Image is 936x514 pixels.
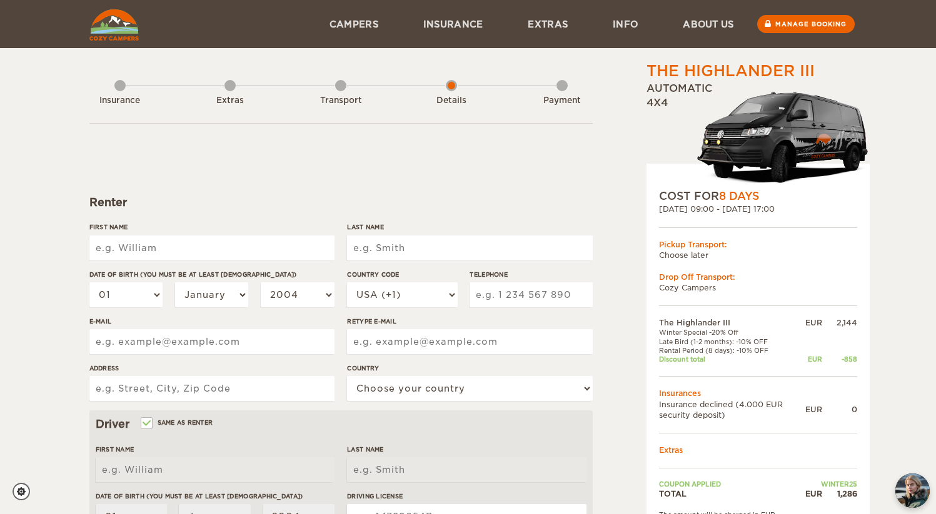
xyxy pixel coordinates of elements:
td: TOTAL [659,488,805,499]
div: Insurance [86,95,154,107]
div: Payment [528,95,596,107]
div: Renter [89,195,593,210]
td: WINTER25 [805,480,857,488]
input: e.g. Smith [347,235,592,260]
input: e.g. example@example.com [347,329,592,354]
label: Driving License [347,492,586,501]
div: Extras [196,95,264,107]
td: Insurances [659,388,857,398]
div: EUR [805,355,822,363]
a: Cookie settings [13,483,38,500]
label: Address [89,363,335,373]
div: Drop Off Transport: [659,272,857,282]
td: Late Bird (1-2 months): -10% OFF [659,337,805,346]
label: Last Name [347,222,592,232]
td: The Highlander III [659,317,805,328]
label: E-mail [89,317,335,326]
label: Date of birth (You must be at least [DEMOGRAPHIC_DATA]) [89,270,335,279]
div: The Highlander III [647,61,815,82]
input: e.g. William [89,235,335,260]
input: e.g. example@example.com [89,329,335,354]
label: Telephone [470,270,592,279]
div: 0 [822,404,857,415]
td: Choose later [659,250,857,260]
img: Cozy Campers [89,9,139,41]
label: Same as renter [142,417,213,428]
div: EUR [805,488,822,499]
td: Winter Special -20% Off [659,328,805,337]
a: Manage booking [757,15,855,33]
label: Country Code [347,270,457,279]
td: Discount total [659,355,805,363]
div: -858 [822,355,857,363]
label: First Name [96,445,335,454]
input: e.g. William [96,457,335,482]
div: 2,144 [822,317,857,328]
div: Driver [96,417,586,432]
td: Coupon applied [659,480,805,488]
button: chat-button [895,473,930,508]
td: Cozy Campers [659,282,857,293]
td: Rental Period (8 days): -10% OFF [659,346,805,355]
div: Automatic 4x4 [647,82,870,189]
label: Last Name [347,445,586,454]
td: Extras [659,445,857,455]
div: 1,286 [822,488,857,499]
span: 8 Days [719,190,759,202]
div: COST FOR [659,189,857,204]
img: stor-langur-4.png [697,86,870,189]
div: Pickup Transport: [659,239,857,250]
label: Date of birth (You must be at least [DEMOGRAPHIC_DATA]) [96,492,335,501]
div: Details [417,95,486,107]
div: EUR [805,317,822,328]
td: Insurance declined (4.000 EUR security deposit) [659,399,805,420]
input: e.g. 1 234 567 890 [470,282,592,307]
div: EUR [805,404,822,415]
div: Transport [306,95,375,107]
label: Retype E-mail [347,317,592,326]
div: [DATE] 09:00 - [DATE] 17:00 [659,204,857,214]
input: e.g. Street, City, Zip Code [89,376,335,401]
label: First Name [89,222,335,232]
img: Freyja at Cozy Campers [895,473,930,508]
input: Same as renter [142,420,150,428]
label: Country [347,363,592,373]
input: e.g. Smith [347,457,586,482]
